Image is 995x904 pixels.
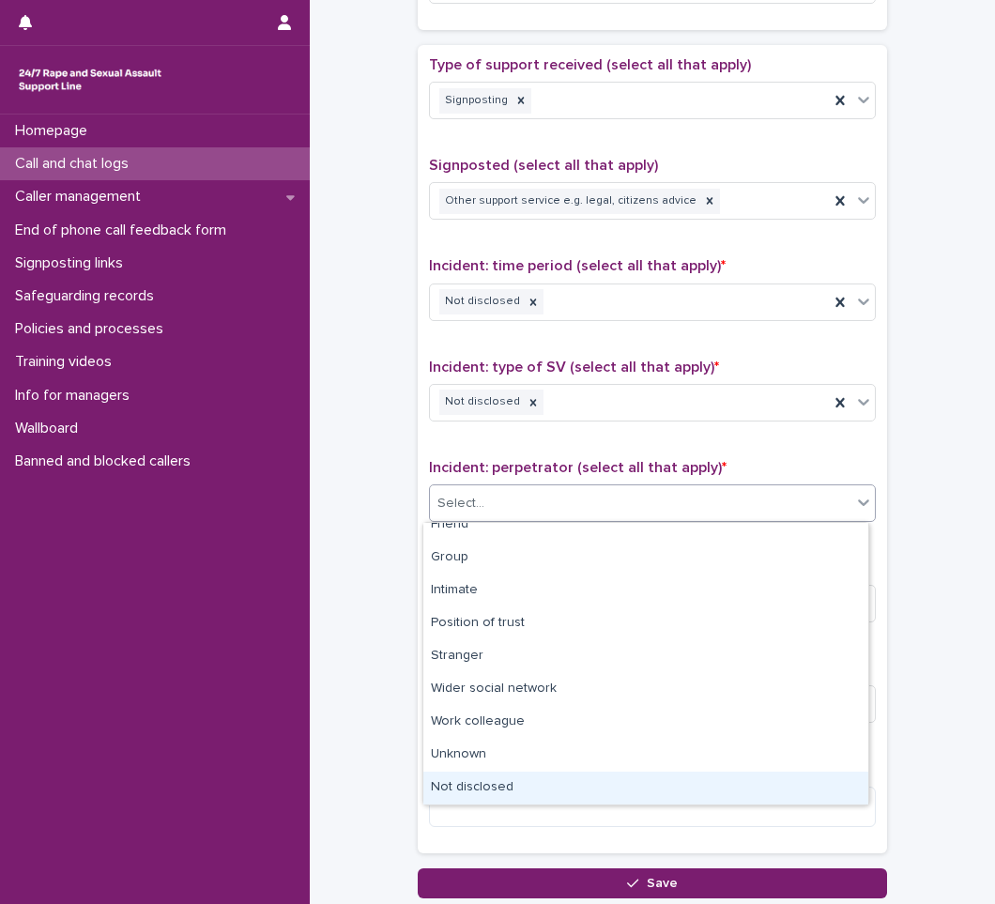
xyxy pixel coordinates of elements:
span: Save [647,877,678,890]
span: Incident: type of SV (select all that apply) [429,360,719,375]
p: Safeguarding records [8,287,169,305]
div: Stranger [423,640,868,673]
p: Policies and processes [8,320,178,338]
div: Not disclosed [439,289,523,314]
p: End of phone call feedback form [8,222,241,239]
div: Wider social network [423,673,868,706]
div: Position of trust [423,607,868,640]
p: Banned and blocked callers [8,452,206,470]
p: Training videos [8,353,127,371]
img: rhQMoQhaT3yELyF149Cw [15,61,165,99]
p: Signposting links [8,254,138,272]
div: Other support service e.g. legal, citizens advice [439,189,699,214]
span: Incident: time period (select all that apply) [429,258,726,273]
div: Not disclosed [439,390,523,415]
div: Select... [437,494,484,513]
p: Call and chat logs [8,155,144,173]
span: Type of support received (select all that apply) [429,57,751,72]
p: Homepage [8,122,102,140]
div: Not disclosed [423,772,868,804]
div: Work colleague [423,706,868,739]
span: Signposted (select all that apply) [429,158,658,173]
div: Group [423,542,868,575]
p: Info for managers [8,387,145,405]
div: Signposting [439,88,511,114]
div: Unknown [423,739,868,772]
p: Caller management [8,188,156,206]
p: Wallboard [8,420,93,437]
div: Intimate [423,575,868,607]
button: Save [418,868,887,898]
span: Incident: perpetrator (select all that apply) [429,460,727,475]
div: Friend [423,509,868,542]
